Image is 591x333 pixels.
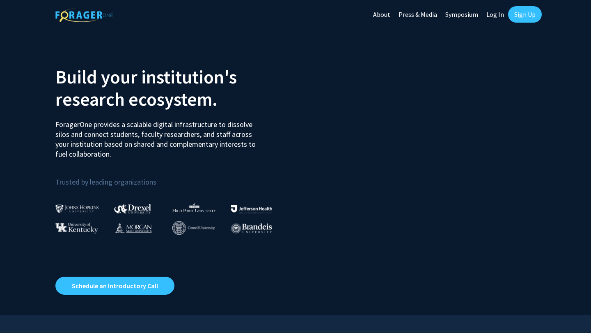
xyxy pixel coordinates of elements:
img: Johns Hopkins University [55,204,99,213]
img: Thomas Jefferson University [231,205,272,213]
a: Opens in a new tab [55,277,174,295]
img: High Point University [172,202,216,212]
img: University of Kentucky [55,222,98,234]
img: Brandeis University [231,223,272,234]
a: Sign Up [508,6,542,23]
img: Drexel University [114,204,151,213]
h2: Build your institution's research ecosystem. [55,66,289,110]
p: ForagerOne provides a scalable digital infrastructure to dissolve silos and connect students, fac... [55,113,261,159]
img: Morgan State University [114,222,152,233]
p: Trusted by leading organizations [55,166,289,188]
img: ForagerOne Logo [55,8,113,22]
img: Cornell University [172,221,215,235]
